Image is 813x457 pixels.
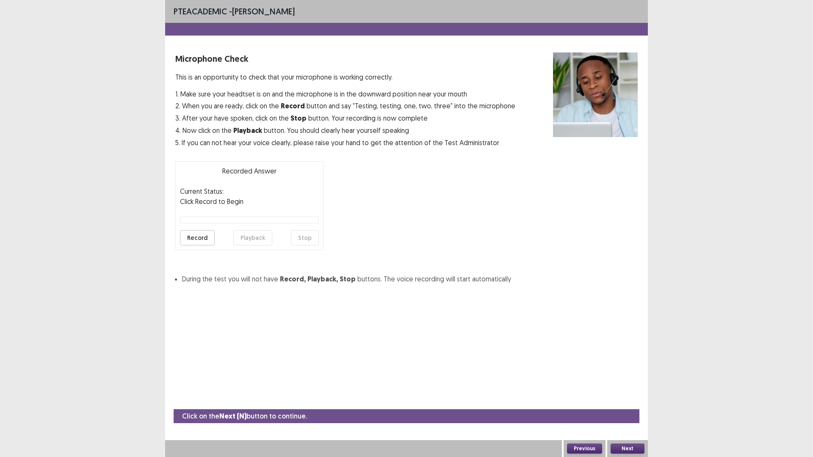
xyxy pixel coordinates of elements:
[180,196,319,206] p: Click Record to Begin
[291,230,319,245] button: Stop
[553,52,638,137] img: microphone check
[233,230,272,245] button: Playback
[175,138,515,148] p: 5. If you can not hear your voice clearly, please raise your hand to get the attention of the Tes...
[280,275,306,284] strong: Record,
[174,6,227,17] span: PTE academic
[174,5,295,18] p: - [PERSON_NAME]
[611,443,644,454] button: Next
[180,186,224,196] p: Current Status:
[180,230,215,245] button: Record
[175,89,515,99] p: 1. Make sure your headtset is on and the microphone is in the downward position near your mouth
[219,412,246,421] strong: Next (N)
[307,275,338,284] strong: Playback,
[175,101,515,111] p: 2. When you are ready, click on the button and say "Testing, testing, one, two, three" into the m...
[233,126,262,135] strong: Playback
[340,275,356,284] strong: Stop
[182,411,307,421] p: Click on the button to continue.
[182,274,638,284] li: During the test you will not have buttons. The voice recording will start automatically
[175,113,515,124] p: 3. After your have spoken, click on the button. Your recording is now complete
[290,114,307,123] strong: Stop
[180,166,319,176] p: Recorded Answer
[281,102,305,110] strong: Record
[567,443,602,454] button: Previous
[175,72,515,82] p: This is an opportunity to check that your microphone is working correctly.
[175,52,515,65] p: Microphone Check
[175,125,515,136] p: 4. Now click on the button. You should clearly hear yourself speaking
